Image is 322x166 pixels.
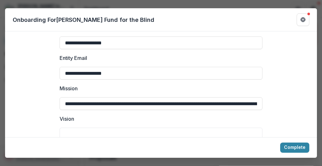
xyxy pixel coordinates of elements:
[13,16,154,24] p: Onboarding For [PERSON_NAME] Fund for the Blind
[60,85,78,92] p: Mission
[60,115,74,123] p: Vision
[297,13,309,26] button: Get Help
[60,54,87,62] p: Entity Email
[280,143,309,153] button: Complete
